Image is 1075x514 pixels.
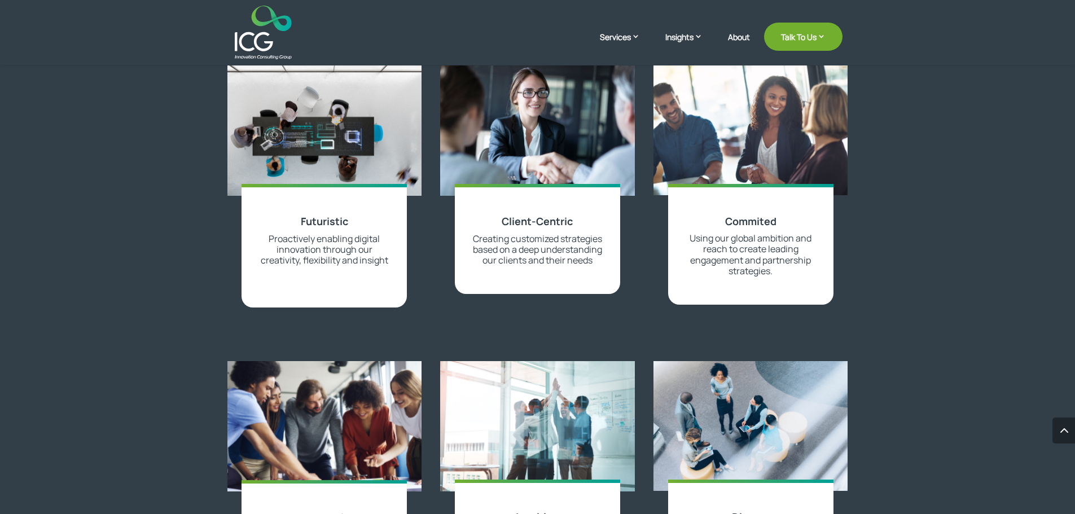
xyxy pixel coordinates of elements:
span: Proactively enabling digital innovation through our creativity, flexibility and insight [261,232,388,266]
img: Inspiring 1 [440,361,635,491]
span: Futuristic [301,214,348,228]
iframe: Chat Widget [887,392,1075,514]
img: Diverse 1 [653,361,848,491]
img: Futuristic (1) 1 [227,65,422,195]
span: Creating customized strategies based on a deep understanding our clients and their needs​ [473,232,602,266]
img: client-centric 1 [440,65,635,195]
img: ICG [235,6,292,59]
span: Commited [725,214,776,228]
img: ambition-value-ICG 2 [227,361,422,491]
a: Insights [665,31,714,59]
a: Services [600,31,651,59]
span: Client-Centric [502,214,573,228]
a: Talk To Us [764,23,843,51]
span: Using our global ambition and reach to create leading engagement and partnership strategies. [690,232,811,277]
a: About [728,33,750,59]
img: committed 1 (2) [653,65,848,195]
